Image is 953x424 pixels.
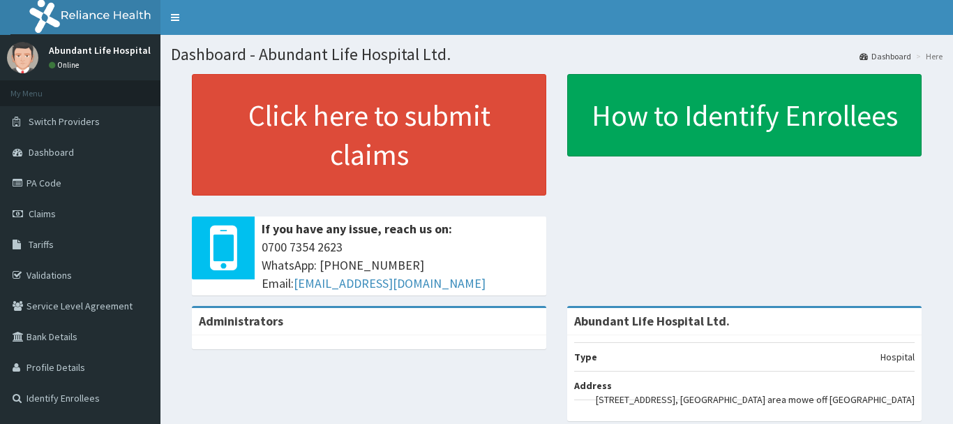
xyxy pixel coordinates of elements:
b: Address [574,379,612,392]
span: Tariffs [29,238,54,251]
img: User Image [7,42,38,73]
a: How to Identify Enrollees [567,74,922,156]
h1: Dashboard - Abundant Life Hospital Ltd. [171,45,943,64]
span: Claims [29,207,56,220]
a: Online [49,60,82,70]
p: Hospital [880,350,915,364]
li: Here [913,50,943,62]
span: 0700 7354 2623 WhatsApp: [PHONE_NUMBER] Email: [262,238,539,292]
b: Type [574,351,597,363]
strong: Abundant Life Hospital Ltd. [574,313,730,329]
p: [STREET_ADDRESS], [GEOGRAPHIC_DATA] area mowe off [GEOGRAPHIC_DATA] [596,393,915,407]
span: Dashboard [29,146,74,159]
span: Switch Providers [29,115,100,128]
b: Administrators [199,313,283,329]
a: Click here to submit claims [192,74,546,196]
a: [EMAIL_ADDRESS][DOMAIN_NAME] [294,275,486,291]
b: If you have any issue, reach us on: [262,221,452,237]
a: Dashboard [860,50,911,62]
p: Abundant Life Hospital [49,45,151,55]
